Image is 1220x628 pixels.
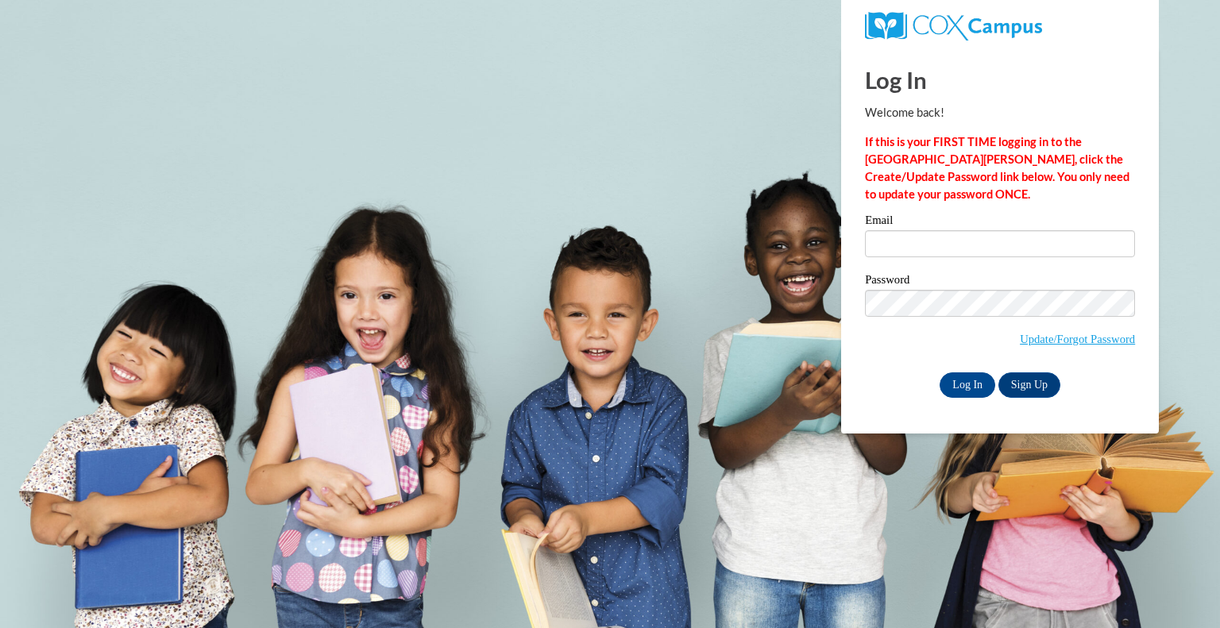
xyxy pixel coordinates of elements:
a: Update/Forgot Password [1020,333,1135,345]
a: Sign Up [998,372,1060,398]
label: Email [865,214,1135,230]
a: COX Campus [865,18,1042,32]
h1: Log In [865,64,1135,96]
label: Password [865,274,1135,290]
img: COX Campus [865,12,1042,40]
strong: If this is your FIRST TIME logging in to the [GEOGRAPHIC_DATA][PERSON_NAME], click the Create/Upd... [865,135,1129,201]
input: Log In [940,372,995,398]
p: Welcome back! [865,104,1135,121]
